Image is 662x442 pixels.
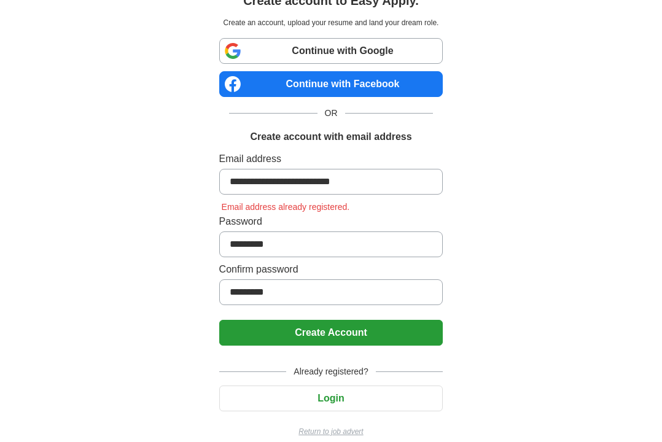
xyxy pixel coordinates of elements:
[219,71,443,97] a: Continue with Facebook
[219,393,443,403] a: Login
[219,386,443,411] button: Login
[219,426,443,437] a: Return to job advert
[219,262,443,277] label: Confirm password
[286,365,375,378] span: Already registered?
[222,17,441,28] p: Create an account, upload your resume and land your dream role.
[250,130,411,144] h1: Create account with email address
[219,320,443,346] button: Create Account
[219,38,443,64] a: Continue with Google
[317,107,345,120] span: OR
[219,214,443,229] label: Password
[219,202,352,212] span: Email address already registered.
[219,152,443,166] label: Email address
